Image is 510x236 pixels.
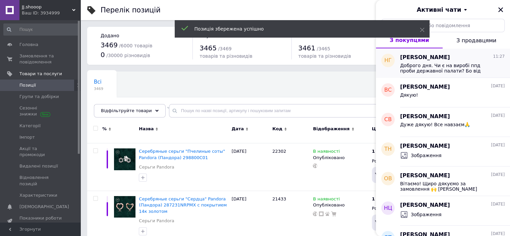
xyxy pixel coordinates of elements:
[372,149,386,154] b: 1 075
[101,33,119,38] span: Додано
[400,201,450,209] span: [PERSON_NAME]
[119,43,152,48] span: / 6000 товарів
[101,51,105,59] span: 0
[272,196,286,201] span: 21433
[19,94,59,100] span: Групи та добірки
[384,116,392,124] span: СВ
[200,53,252,59] span: товарів та різновидів
[94,79,102,85] span: Всі
[139,164,174,170] a: Серьги Pandora
[19,175,62,187] span: Відновлення позицій
[376,137,510,167] button: ТН[PERSON_NAME][DATE]Зображення
[395,5,491,14] button: Активні чати
[372,196,386,201] b: 1 065
[19,215,62,227] span: Показники роботи компанії
[376,48,510,78] button: НГ[PERSON_NAME]11:27Доброго дня. Чи є на виробі ппд проби державної палати? Бо від сплаву алергія
[298,44,316,52] span: 3461
[416,5,461,14] span: Активні чати
[19,105,62,117] span: Сезонні знижки
[101,41,118,49] span: 3469
[372,158,411,164] div: Роздріб
[102,126,107,132] span: %
[106,53,150,58] span: / 30000 різновидів
[491,113,505,119] span: [DATE]
[114,196,135,218] img: Серебряные серьги "Сердца" Pandora (Пандора) 287231NRPMX с покрытием 14к золотом
[94,104,163,110] span: Не відображаються в ка...
[400,142,450,150] span: [PERSON_NAME]
[313,202,368,208] div: Опубліковано
[317,46,330,51] span: / 3465
[411,211,442,218] span: Зображення
[497,6,505,14] button: Закрити
[372,148,390,154] div: ₴
[19,146,62,158] span: Акції та промокоди
[400,63,495,74] span: Доброго дня. Чи є на виробі ппд проби державної палати? Бо від сплаву алергія
[139,196,227,214] a: Серебряные серьги "Сердца" Pandora (Пандора) 287231NRPMX с покрытием 14к золотом
[169,104,497,117] input: Пошук по назві позиції, артикулу і пошуковим запитам
[376,167,510,196] button: ОВ[PERSON_NAME][DATE]Вітаємо! Щиро дякуємо за замовлення 🙌 [PERSON_NAME] залишилися задоволені то...
[22,10,80,16] div: Ваш ID: 3934999
[19,192,57,198] span: Характеристики
[139,126,154,132] span: Назва
[19,71,62,77] span: Товари та послуги
[313,155,368,161] div: Опубліковано
[272,149,286,154] span: 22302
[372,196,390,202] div: ₴
[272,126,282,132] span: Код
[491,142,505,148] span: [DATE]
[400,54,450,61] span: [PERSON_NAME]
[384,57,392,64] span: НГ
[381,19,505,32] input: Пошук чату або повідомлення
[19,204,69,210] span: [DEMOGRAPHIC_DATA]
[372,126,383,132] span: Ціна
[200,44,217,52] span: 3465
[411,152,442,159] span: Зображення
[218,46,231,51] span: / 3469
[390,37,429,43] span: З покупцями
[19,134,35,140] span: Імпорт
[114,148,135,170] img: Серебряные серьги "Пчелиные соты" Pandora (Пандора) 298800C01
[232,126,244,132] span: Дата
[22,4,72,10] span: JJ.shooop
[87,97,177,123] div: Не відображаються в каталозі ProSale
[94,86,103,91] span: 3469
[376,196,510,226] button: НЦ[PERSON_NAME][DATE]Зображення
[372,205,411,211] div: Роздріб
[19,53,62,65] span: Замовлення та повідомлення
[313,149,340,156] span: В наявності
[230,143,271,191] div: [DATE]
[400,122,470,127] span: Дуже дякую! Все навзаєм🙏
[101,108,152,113] span: Відфільтруйте товари
[298,53,351,59] span: товарів та різновидів
[400,92,418,98] span: Дякую!
[443,32,510,48] button: З продавцями
[384,175,392,183] span: ОВ
[313,126,349,132] span: Відображення
[3,23,79,36] input: Пошук
[313,196,340,203] span: В наявності
[194,26,403,32] div: Позиція збережена успішно
[400,181,495,192] span: Вітаємо! Щиро дякуємо за замовлення 🙌 [PERSON_NAME] залишилися задоволені товаром? Нам важливо зн...
[19,123,41,129] span: Категорії
[384,145,392,153] span: ТН
[19,42,38,48] span: Головна
[491,83,505,89] span: [DATE]
[400,172,450,180] span: [PERSON_NAME]
[19,163,58,169] span: Видалені позиції
[19,82,36,88] span: Позиції
[384,86,392,94] span: ВС
[491,172,505,178] span: [DATE]
[139,149,225,160] a: Серебряные серьги "Пчелиные соты" Pandora (Пандора) 298800C01
[376,78,510,107] button: ВС[PERSON_NAME][DATE]Дякую!
[376,32,443,48] button: З покупцями
[400,113,450,121] span: [PERSON_NAME]
[493,54,505,59] span: 11:27
[376,107,510,137] button: СВ[PERSON_NAME][DATE]Дуже дякую! Все навзаєм🙏
[456,37,496,44] span: З продавцями
[139,218,174,224] a: Серьги Pandora
[101,7,161,14] div: Перелік позицій
[400,83,450,91] span: [PERSON_NAME]
[491,201,505,207] span: [DATE]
